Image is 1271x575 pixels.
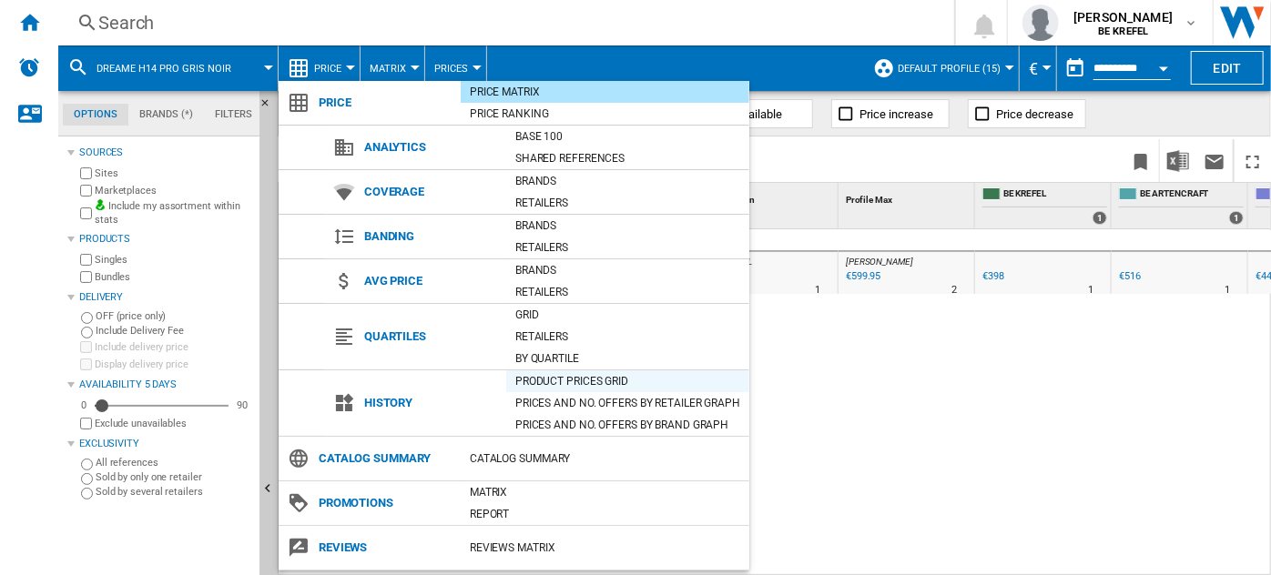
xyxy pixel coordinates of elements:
div: Report [461,505,749,523]
span: Analytics [355,135,506,160]
div: Brands [506,172,749,190]
span: Avg price [355,268,506,294]
div: Base 100 [506,127,749,146]
span: Promotions [310,490,461,516]
div: Matrix [461,483,749,501]
div: By quartile [506,349,749,368]
span: Catalog Summary [310,446,461,471]
div: Prices and No. offers by retailer graph [506,394,749,412]
div: Catalog Summary [461,449,749,468]
div: Brands [506,261,749,279]
span: Coverage [355,179,506,205]
span: Reviews [310,535,461,560]
div: Prices and No. offers by brand graph [506,416,749,434]
span: Price [310,90,461,116]
div: Price Matrix [461,83,749,101]
span: Quartiles [355,324,506,349]
div: Price Ranking [461,105,749,123]
div: Retailers [506,238,749,257]
div: Grid [506,306,749,324]
div: Brands [506,217,749,235]
div: REVIEWS Matrix [461,539,749,557]
div: Retailers [506,194,749,212]
span: Banding [355,224,506,249]
div: Retailers [506,328,749,346]
div: Retailers [506,283,749,301]
div: Shared references [506,149,749,167]
span: History [355,390,506,416]
div: Product prices grid [506,372,749,390]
